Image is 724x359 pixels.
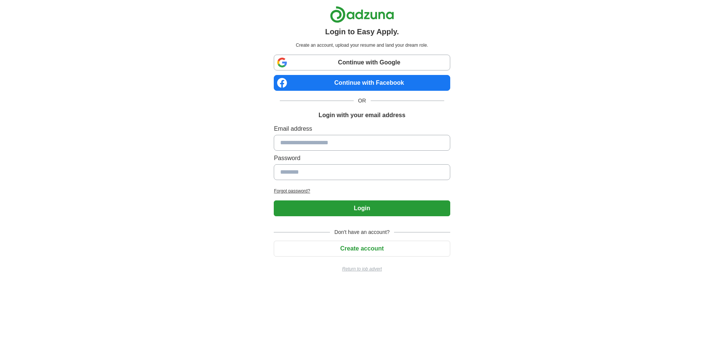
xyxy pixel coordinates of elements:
[319,111,405,120] h1: Login with your email address
[274,55,450,70] a: Continue with Google
[274,188,450,194] a: Forgot password?
[274,200,450,216] button: Login
[274,245,450,252] a: Create account
[354,97,371,105] span: OR
[330,228,394,236] span: Don't have an account?
[325,26,399,37] h1: Login to Easy Apply.
[274,266,450,272] a: Return to job advert
[274,154,450,163] label: Password
[274,241,450,257] button: Create account
[274,75,450,91] a: Continue with Facebook
[330,6,394,23] img: Adzuna logo
[274,124,450,133] label: Email address
[275,42,448,49] p: Create an account, upload your resume and land your dream role.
